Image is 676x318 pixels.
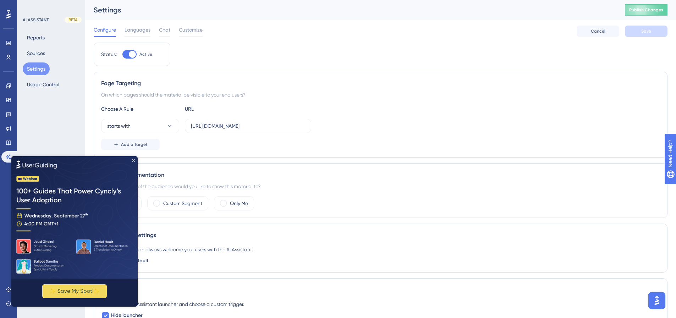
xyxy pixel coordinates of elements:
button: Usage Control [23,78,64,91]
button: Reports [23,31,49,44]
input: yourwebsite.com/path [191,122,305,130]
button: Sources [23,47,49,60]
div: Settings [94,5,607,15]
span: starts with [107,122,131,130]
button: starts with [101,119,179,133]
div: AI ASSISTANT [23,17,49,23]
span: Chat [159,26,170,34]
span: Save [641,28,651,34]
label: Only Me [230,199,248,208]
button: Add a Target [101,139,160,150]
div: URL [185,105,263,113]
div: Page Targeting [101,79,660,88]
div: Appearance Settings [101,231,660,240]
button: Cancel [577,26,619,37]
button: ✨ Save My Spot!✨ [31,128,95,142]
div: Launcher [101,286,660,294]
span: Add a Target [121,142,148,147]
div: By default, you can always welcome your users with the AI Assistant. [101,245,660,254]
iframe: UserGuiding AI Assistant Launcher [646,290,667,311]
div: Choose A Rule [101,105,179,113]
button: Publish Changes [625,4,667,16]
button: Settings [23,62,50,75]
span: Need Help? [17,2,44,10]
div: Audience Segmentation [101,171,660,179]
label: Custom Segment [163,199,202,208]
span: Customize [179,26,203,34]
div: Which segment of the audience would you like to show this material to? [101,182,660,191]
span: Languages [125,26,150,34]
button: Save [625,26,667,37]
div: Status: [101,50,117,59]
span: Publish Changes [629,7,663,13]
div: You can hide AI Assistant launcher and choose a custom trigger. [101,300,660,308]
span: Active [139,51,152,57]
div: On which pages should the material be visible to your end users? [101,91,660,99]
div: Close Preview [121,3,123,6]
div: BETA [65,17,82,23]
span: Configure [94,26,116,34]
span: Cancel [591,28,605,34]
